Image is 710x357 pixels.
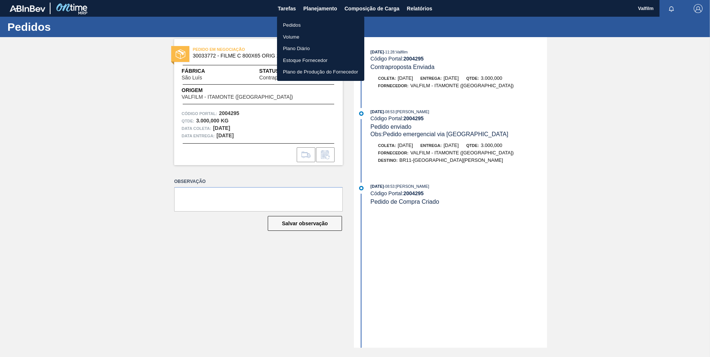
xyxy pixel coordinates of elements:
a: Plano de Produção do Fornecedor [277,66,364,78]
a: Estoque Fornecedor [277,55,364,66]
a: Volume [277,31,364,43]
a: Plano Diário [277,43,364,55]
a: Pedidos [277,19,364,31]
